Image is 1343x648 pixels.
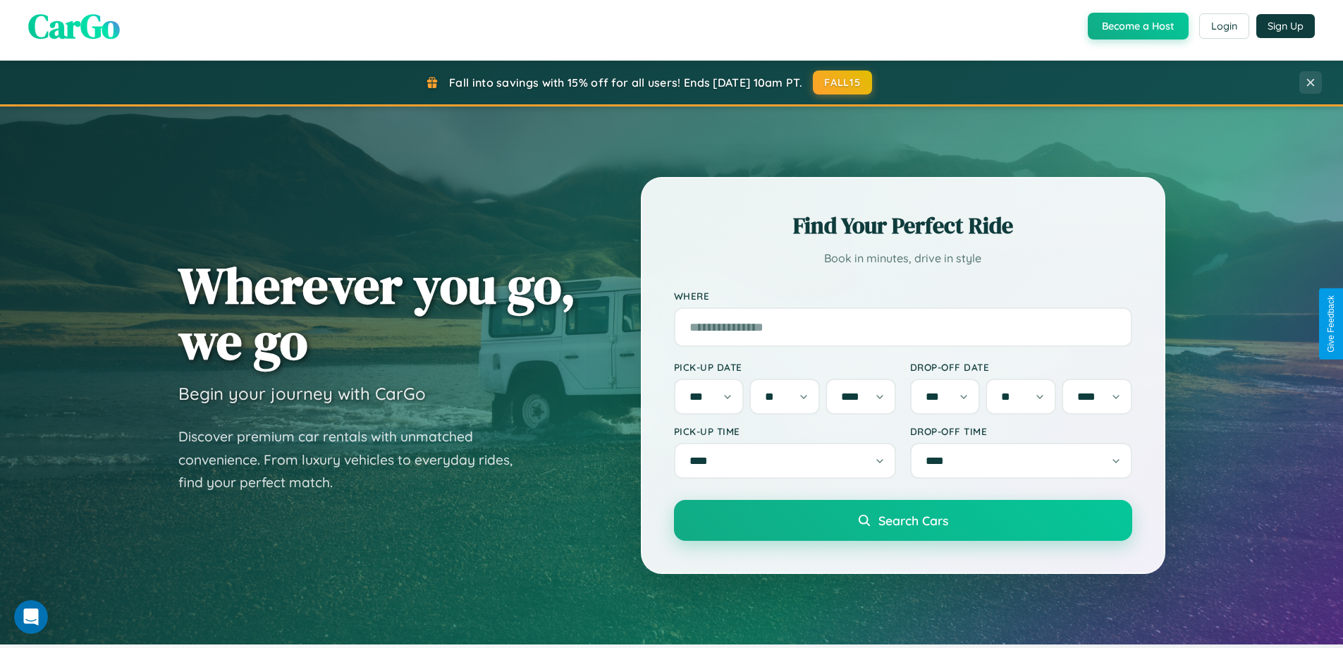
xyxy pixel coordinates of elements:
h2: Find Your Perfect Ride [674,210,1132,241]
p: Discover premium car rentals with unmatched convenience. From luxury vehicles to everyday rides, ... [178,425,531,494]
h3: Begin your journey with CarGo [178,383,426,404]
button: Search Cars [674,500,1132,541]
label: Pick-up Time [674,425,896,437]
label: Drop-off Time [910,425,1132,437]
button: Login [1199,13,1249,39]
span: Search Cars [878,513,948,528]
button: Become a Host [1088,13,1189,39]
iframe: Intercom live chat [14,600,48,634]
span: Fall into savings with 15% off for all users! Ends [DATE] 10am PT. [449,75,802,90]
button: Sign Up [1256,14,1315,38]
p: Book in minutes, drive in style [674,248,1132,269]
label: Pick-up Date [674,361,896,373]
div: Give Feedback [1326,295,1336,353]
span: CarGo [28,3,120,49]
button: FALL15 [813,71,872,94]
label: Where [674,290,1132,302]
h1: Wherever you go, we go [178,257,576,369]
label: Drop-off Date [910,361,1132,373]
